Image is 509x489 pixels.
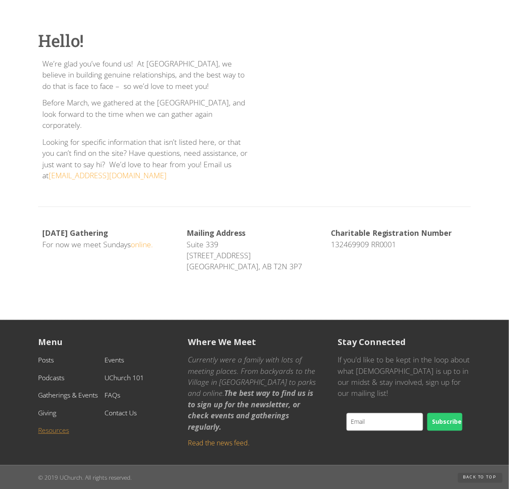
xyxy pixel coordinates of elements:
a: Gatherings & Events [38,391,98,400]
em: The best way to find us is to sign up for the newsletter, or check events and gatherings regularly. [188,388,313,432]
p: Looking for specific information that isn’t listed here, or that you can’t find on the site? Have... [42,136,250,181]
h5: Where We Meet [188,337,321,348]
a: Resources [38,426,69,435]
h1: Hello! [38,30,471,51]
a: Contact Us [105,409,137,418]
a: UChurch 101 [105,373,144,383]
em: Currently were a family with lots of meeting places. From backyards to the Village in [GEOGRAPHIC... [188,355,316,398]
button: Subscribe [427,413,462,431]
p: Before March, we gathered at the [GEOGRAPHIC_DATA], and look forward to the time when we can gath... [42,97,250,130]
a: Posts [38,356,54,365]
h5: Menu [38,337,171,348]
a: [EMAIL_ADDRESS][DOMAIN_NAME] [49,170,167,180]
a: Back to Top [458,473,503,483]
strong: Charitable Registration Number [331,228,452,238]
a: online. [131,239,153,249]
a: Giving [38,409,56,418]
p: If you'd like to be kept in the loop about what [DEMOGRAPHIC_DATA] is up to in our midst & stay i... [338,354,471,399]
p: Suite 339 [STREET_ADDRESS] [GEOGRAPHIC_DATA], AB T2N 3P7 [187,227,322,272]
input: Email [347,413,424,431]
strong: [DATE] Gathering [42,228,108,238]
p: 132469909 RR0001 [331,227,467,250]
strong: Mailing Address [187,228,245,238]
p: For now we meet Sundays [42,227,178,250]
h5: Stay Connected [338,337,471,348]
a: Podcasts [38,373,64,383]
p: We’re glad you’ve found us! At [GEOGRAPHIC_DATA], we believe in building genuine relationships, a... [42,58,250,91]
a: Events [105,356,124,365]
a: Read the news feed. [188,439,250,448]
a: FAQs [105,391,120,400]
p: © 2019 UChurch. All rights reserved. [38,474,471,482]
